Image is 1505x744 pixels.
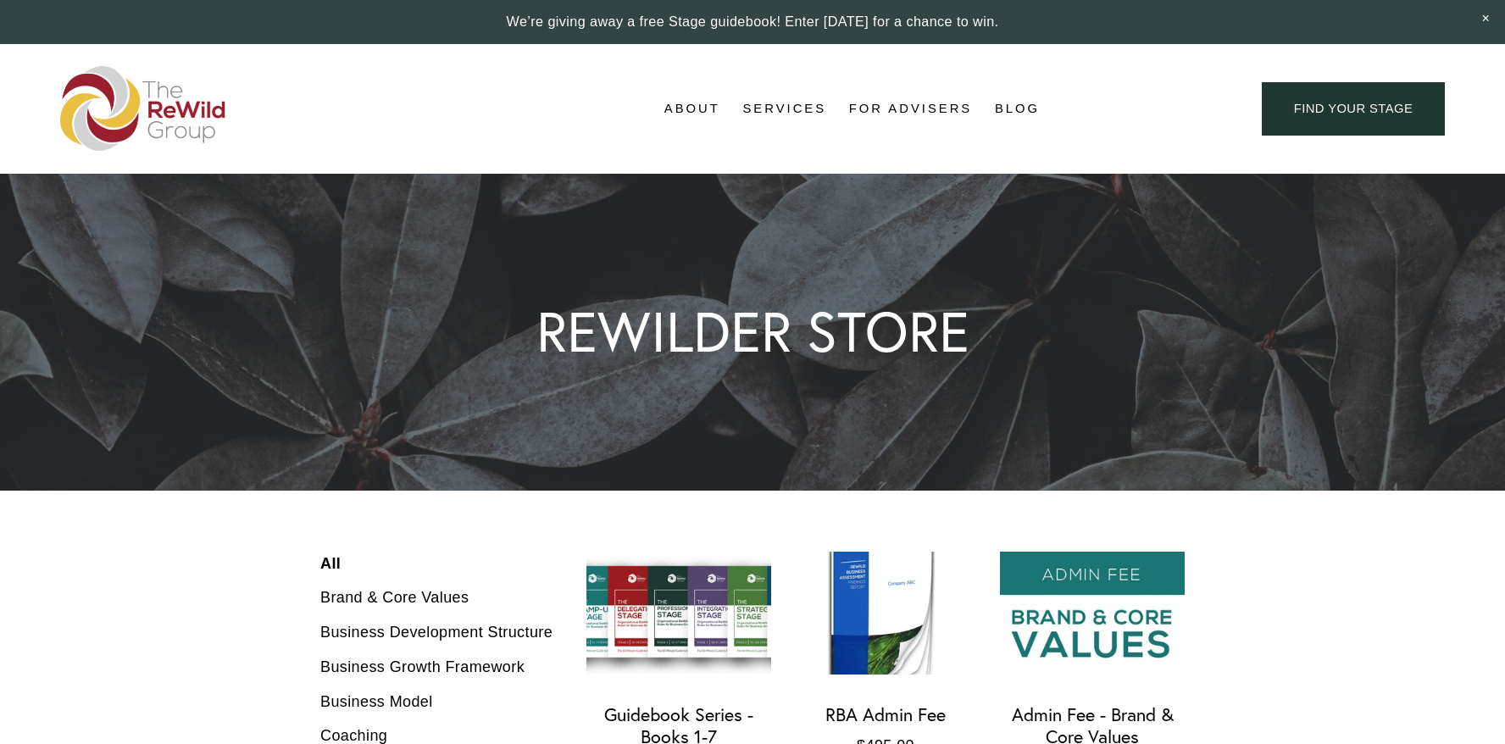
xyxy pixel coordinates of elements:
[849,97,972,122] a: For Advisers
[995,97,1040,122] a: Blog
[320,650,553,685] a: Business Growth Framework
[320,552,553,581] a: All
[320,615,553,650] a: Business Development Structure
[742,97,826,122] a: folder dropdown
[320,580,553,615] a: Brand & Core Values
[664,97,720,120] span: About
[742,97,826,120] span: Services
[60,66,226,151] img: The ReWild Group
[536,304,969,360] h1: REWILDER STORE
[825,704,946,726] div: RBA Admin Fee
[664,97,720,122] a: folder dropdown
[1262,82,1445,136] a: find your stage
[320,685,553,719] a: Business Model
